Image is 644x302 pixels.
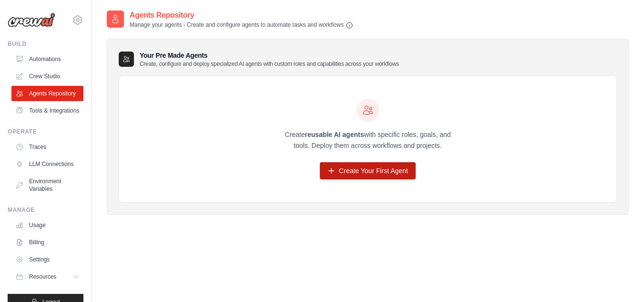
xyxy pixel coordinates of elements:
[130,21,353,29] p: Manage your agents - Create and configure agents to automate tasks and workflows
[11,252,83,267] a: Settings
[320,162,416,179] a: Create Your First Agent
[8,13,55,27] img: Logo
[11,52,83,67] a: Automations
[8,128,83,135] div: Operate
[11,218,83,233] a: Usage
[11,69,83,84] a: Crew Studio
[11,235,83,250] a: Billing
[11,156,83,172] a: LLM Connections
[11,269,83,284] button: Resources
[11,103,83,118] a: Tools & Integrations
[140,51,399,68] h3: Your Pre Made Agents
[11,86,83,101] a: Agents Repository
[130,10,353,21] h2: Agents Repository
[29,273,56,281] span: Resources
[11,174,83,197] a: Environment Variables
[11,139,83,155] a: Traces
[305,131,364,138] strong: reusable AI agents
[8,40,83,48] div: Build
[8,206,83,214] div: Manage
[276,129,460,151] p: Create with specific roles, goals, and tools. Deploy them across workflows and projects.
[140,60,399,68] p: Create, configure and deploy specialized AI agents with custom roles and capabilities across your...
